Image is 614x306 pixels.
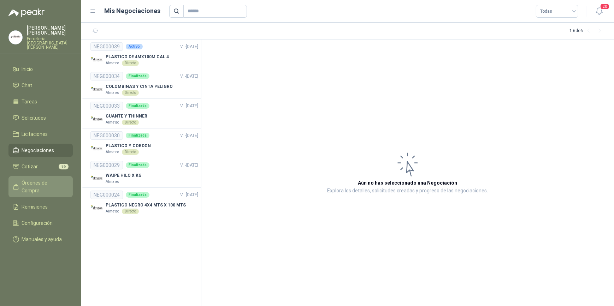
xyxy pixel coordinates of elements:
[106,209,119,214] p: Almatec
[90,172,103,185] img: Company Logo
[22,114,46,122] span: Solicitudes
[126,192,149,198] div: Finalizada
[90,102,198,125] a: NEG000033FinalizadaV. -[DATE] Company LogoGUANTE Y THINNERAlmatecDirecto
[8,127,73,141] a: Licitaciones
[90,191,123,199] div: NEG000024
[540,6,574,17] span: Todas
[22,65,33,73] span: Inicio
[126,162,149,168] div: Finalizada
[106,120,119,125] p: Almatec
[90,42,198,66] a: NEG000039ActivoV. -[DATE] Company LogoPLASTICO DE 4MX100M CAL 4AlmatecDirecto
[106,202,186,209] p: PLASTICO NEGRO 4X4 MTS X 100 MTS
[9,31,22,44] img: Company Logo
[180,74,198,79] span: V. - [DATE]
[22,82,33,89] span: Chat
[180,44,198,49] span: V. - [DATE]
[22,98,37,106] span: Tareas
[90,202,103,214] img: Company Logo
[327,187,488,195] p: Explora los detalles, solicitudes creadas y progreso de las negociaciones.
[106,172,142,179] p: WAIPE HILO X KG
[90,131,198,155] a: NEG000030FinalizadaV. -[DATE] Company LogoPLASTICO Y CORDONAlmatecDirecto
[90,72,123,80] div: NEG000034
[22,203,48,211] span: Remisiones
[106,60,119,66] p: Almatec
[90,72,198,96] a: NEG000034FinalizadaV. -[DATE] Company LogoCOLOMBINAS Y CINTA PELIGROAlmatecDirecto
[8,160,73,173] a: Cotizar86
[106,143,151,149] p: PLASTICO Y CORDON
[358,179,457,187] h3: Aún no has seleccionado una Negociación
[22,163,38,170] span: Cotizar
[180,192,198,197] span: V. - [DATE]
[122,90,139,96] div: Directo
[600,3,610,10] span: 20
[105,6,161,16] h1: Mis Negociaciones
[90,143,103,155] img: Company Logo
[122,60,139,66] div: Directo
[126,103,149,109] div: Finalizada
[90,161,123,169] div: NEG000029
[90,131,123,140] div: NEG000030
[8,216,73,230] a: Configuración
[106,179,119,185] p: Almatec
[126,44,143,49] div: Activo
[90,161,198,185] a: NEG000029FinalizadaV. -[DATE] Company LogoWAIPE HILO X KGAlmatec
[90,113,103,125] img: Company Logo
[8,176,73,197] a: Órdenes de Compra
[22,146,54,154] span: Negociaciones
[569,25,606,37] div: 1 - 6 de 6
[90,42,123,51] div: NEG000039
[593,5,606,18] button: 20
[8,200,73,214] a: Remisiones
[90,102,123,110] div: NEG000033
[90,54,103,66] img: Company Logo
[22,235,62,243] span: Manuales y ayuda
[180,163,198,168] span: V. - [DATE]
[27,37,73,49] p: Ferretería [GEOGRAPHIC_DATA][PERSON_NAME]
[126,73,149,79] div: Finalizada
[106,83,173,90] p: COLOMBINAS Y CINTA PELIGRO
[8,233,73,246] a: Manuales y ayuda
[8,111,73,125] a: Solicitudes
[27,25,73,35] p: [PERSON_NAME] [PERSON_NAME]
[90,83,103,96] img: Company Logo
[106,90,119,96] p: Almatec
[22,219,53,227] span: Configuración
[8,144,73,157] a: Negociaciones
[90,191,198,214] a: NEG000024FinalizadaV. -[DATE] Company LogoPLASTICO NEGRO 4X4 MTS X 100 MTSAlmatecDirecto
[8,95,73,108] a: Tareas
[106,149,119,155] p: Almatec
[180,103,198,108] span: V. - [DATE]
[8,79,73,92] a: Chat
[8,8,45,17] img: Logo peakr
[122,149,139,155] div: Directo
[122,120,139,125] div: Directo
[122,209,139,214] div: Directo
[106,54,169,60] p: PLASTICO DE 4MX100M CAL 4
[22,130,48,138] span: Licitaciones
[126,133,149,138] div: Finalizada
[22,179,66,194] span: Órdenes de Compra
[180,133,198,138] span: V. - [DATE]
[59,164,69,169] span: 86
[8,62,73,76] a: Inicio
[106,113,147,120] p: GUANTE Y THINNER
